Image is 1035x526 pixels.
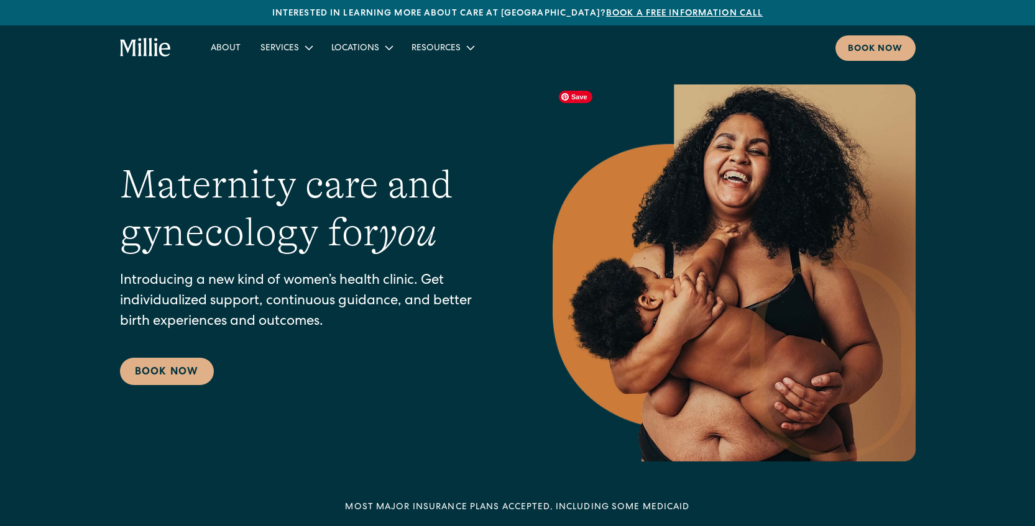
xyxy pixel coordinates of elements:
[379,210,437,255] em: you
[606,9,763,18] a: Book a free information call
[251,37,321,58] div: Services
[848,43,903,56] div: Book now
[120,161,503,256] h1: Maternity care and gynecology for
[559,91,592,103] span: Save
[331,42,379,55] div: Locations
[120,271,503,333] p: Introducing a new kind of women’s health clinic. Get individualized support, continuous guidance,...
[260,42,299,55] div: Services
[412,42,461,55] div: Resources
[553,84,916,461] img: Smiling mother with her baby in arms, celebrating body positivity and the nurturing bond of postp...
[201,37,251,58] a: About
[345,501,689,514] div: MOST MAJOR INSURANCE PLANS ACCEPTED, INCLUDING some MEDICAID
[321,37,402,58] div: Locations
[120,358,214,385] a: Book Now
[835,35,916,61] a: Book now
[402,37,483,58] div: Resources
[120,38,172,58] a: home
